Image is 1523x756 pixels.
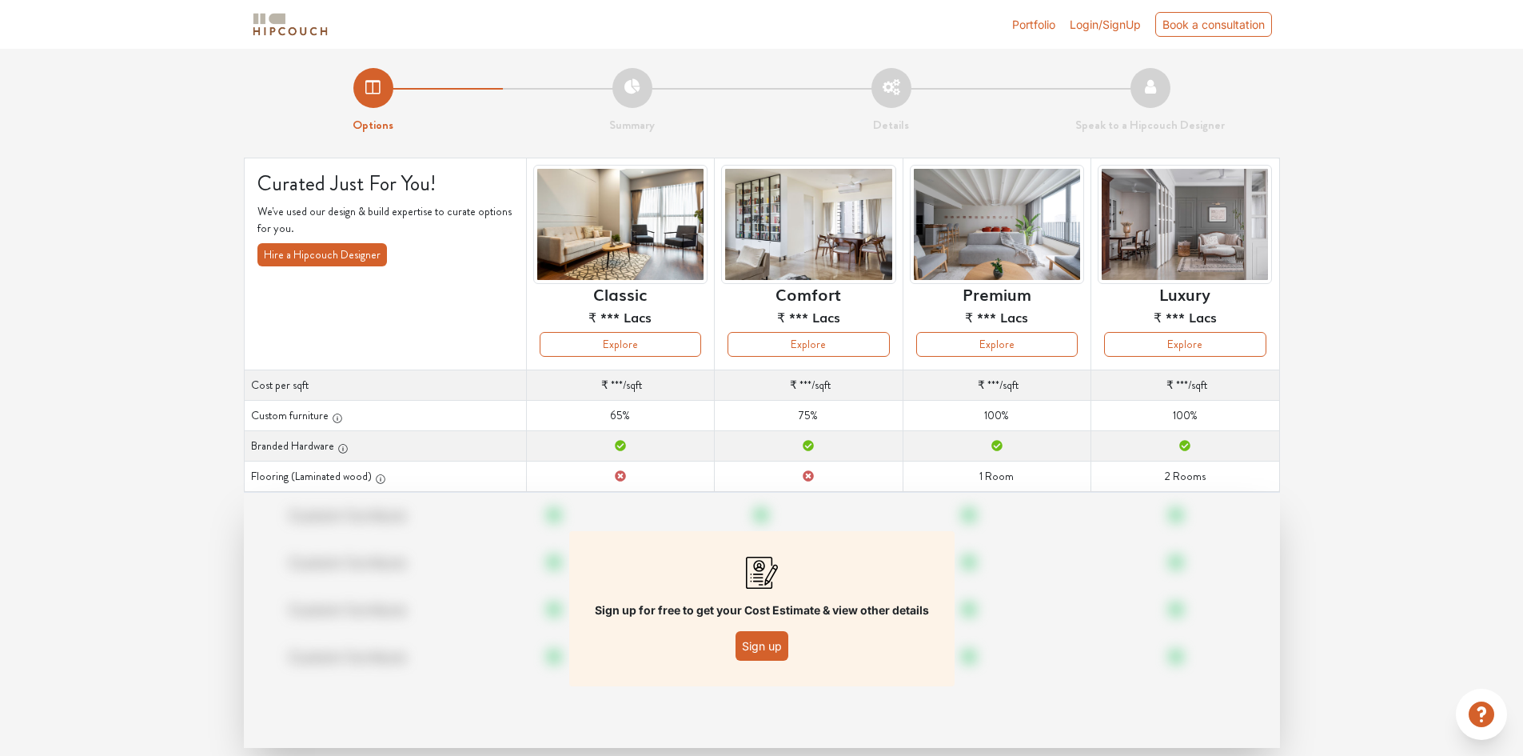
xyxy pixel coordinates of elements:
p: We've used our design & build expertise to curate options for you. [257,203,513,237]
button: Explore [1104,332,1266,357]
span: Login/SignUp [1070,18,1141,31]
th: Branded Hardware [244,431,526,462]
td: /sqft [526,370,714,401]
button: Sign up [736,631,788,661]
td: 100% [1091,401,1279,431]
h6: Luxury [1159,284,1210,303]
th: Custom furniture [244,401,526,431]
td: /sqft [1091,370,1279,401]
th: Cost per sqft [244,370,526,401]
img: header-preview [910,165,1084,284]
button: Hire a Hipcouch Designer [257,243,387,266]
strong: Summary [609,116,655,134]
a: Portfolio [1012,16,1055,33]
td: 100% [903,401,1090,431]
img: header-preview [1098,165,1272,284]
td: 65% [526,401,714,431]
button: Explore [540,332,701,357]
h6: Comfort [775,284,841,303]
strong: Details [873,116,909,134]
p: Sign up for free to get your Cost Estimate & view other details [595,602,929,618]
img: header-preview [533,165,708,284]
span: logo-horizontal.svg [250,6,330,42]
button: Explore [916,332,1078,357]
h4: Curated Just For You! [257,171,513,196]
td: /sqft [903,370,1090,401]
strong: Speak to a Hipcouch Designer [1075,116,1225,134]
img: header-preview [721,165,895,284]
td: 1 Room [903,462,1090,492]
button: Explore [728,332,889,357]
th: Flooring (Laminated wood) [244,462,526,492]
h6: Classic [593,284,647,303]
div: Book a consultation [1155,12,1272,37]
img: logo-horizontal.svg [250,10,330,38]
td: /sqft [715,370,903,401]
td: 2 Rooms [1091,462,1279,492]
td: 75% [715,401,903,431]
strong: Options [353,116,393,134]
h6: Premium [963,284,1031,303]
